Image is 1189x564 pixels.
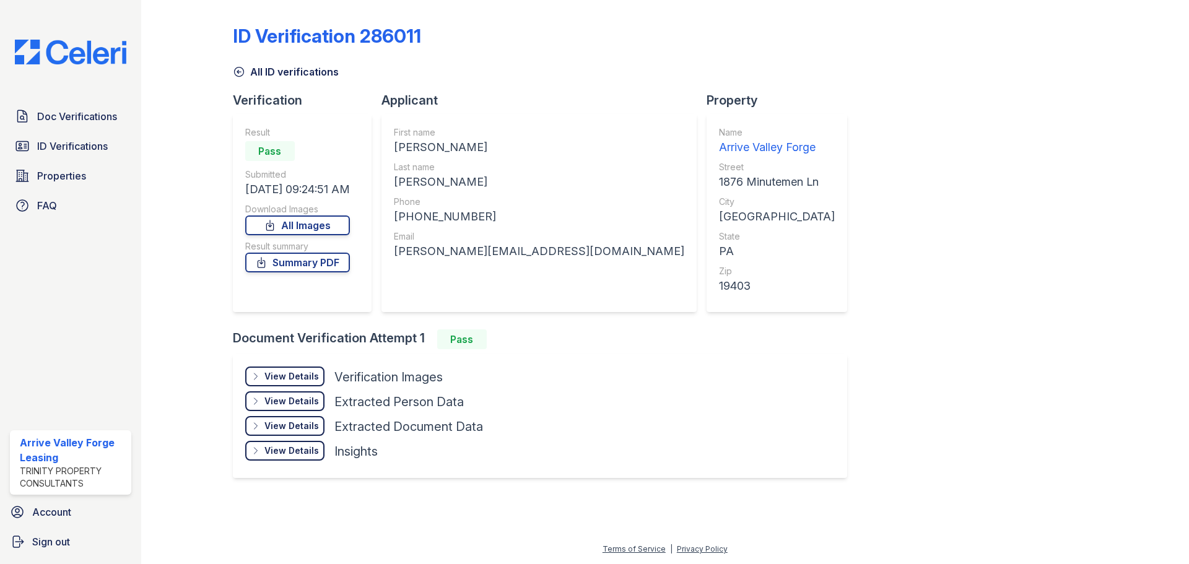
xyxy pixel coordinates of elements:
[670,544,673,553] div: |
[719,173,835,191] div: 1876 Minutemen Ln
[245,168,350,181] div: Submitted
[5,500,136,524] a: Account
[334,393,464,410] div: Extracted Person Data
[37,139,108,154] span: ID Verifications
[677,544,728,553] a: Privacy Policy
[719,208,835,225] div: [GEOGRAPHIC_DATA]
[10,163,131,188] a: Properties
[719,265,835,277] div: Zip
[394,139,684,156] div: [PERSON_NAME]
[719,161,835,173] div: Street
[603,544,666,553] a: Terms of Service
[394,196,684,208] div: Phone
[719,126,835,156] a: Name Arrive Valley Forge
[10,193,131,218] a: FAQ
[20,435,126,465] div: Arrive Valley Forge Leasing
[334,443,378,460] div: Insights
[245,240,350,253] div: Result summary
[233,92,381,109] div: Verification
[719,139,835,156] div: Arrive Valley Forge
[394,173,684,191] div: [PERSON_NAME]
[32,534,70,549] span: Sign out
[10,134,131,158] a: ID Verifications
[5,529,136,554] a: Sign out
[719,277,835,295] div: 19403
[37,109,117,124] span: Doc Verifications
[245,253,350,272] a: Summary PDF
[245,141,295,161] div: Pass
[719,126,835,139] div: Name
[233,64,339,79] a: All ID verifications
[1137,514,1177,552] iframe: chat widget
[10,104,131,129] a: Doc Verifications
[381,92,707,109] div: Applicant
[394,243,684,260] div: [PERSON_NAME][EMAIL_ADDRESS][DOMAIN_NAME]
[437,329,487,349] div: Pass
[233,329,857,349] div: Document Verification Attempt 1
[394,161,684,173] div: Last name
[245,126,350,139] div: Result
[264,395,319,407] div: View Details
[707,92,857,109] div: Property
[264,445,319,457] div: View Details
[5,40,136,64] img: CE_Logo_Blue-a8612792a0a2168367f1c8372b55b34899dd931a85d93a1a3d3e32e68fde9ad4.png
[719,196,835,208] div: City
[245,215,350,235] a: All Images
[20,465,126,490] div: Trinity Property Consultants
[719,243,835,260] div: PA
[37,168,86,183] span: Properties
[334,368,443,386] div: Verification Images
[245,203,350,215] div: Download Images
[394,126,684,139] div: First name
[334,418,483,435] div: Extracted Document Data
[37,198,57,213] span: FAQ
[245,181,350,198] div: [DATE] 09:24:51 AM
[32,505,71,519] span: Account
[394,230,684,243] div: Email
[233,25,421,47] div: ID Verification 286011
[719,230,835,243] div: State
[394,208,684,225] div: [PHONE_NUMBER]
[264,370,319,383] div: View Details
[264,420,319,432] div: View Details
